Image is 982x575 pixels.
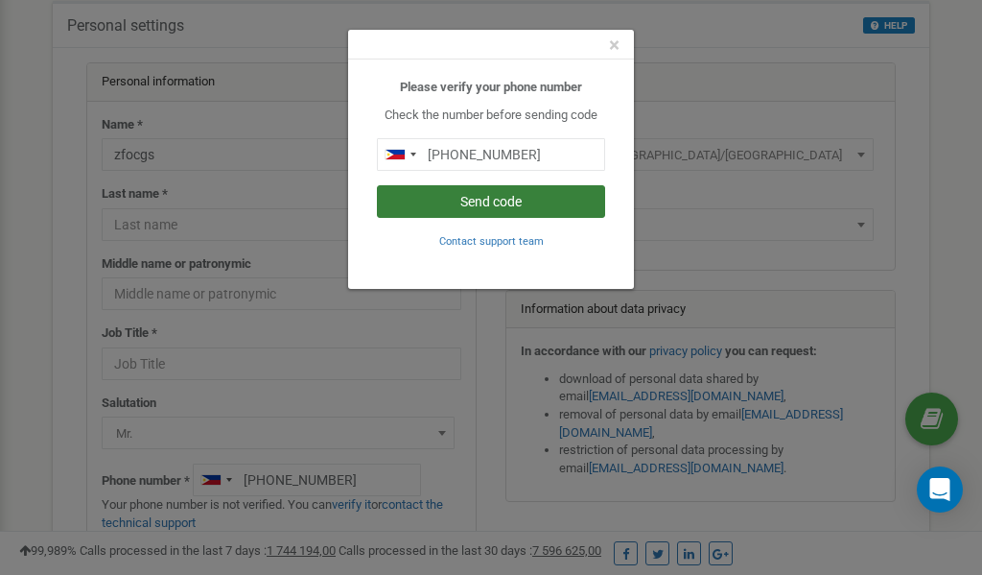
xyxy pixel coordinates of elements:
[609,34,620,57] span: ×
[377,185,605,218] button: Send code
[377,107,605,125] p: Check the number before sending code
[400,80,582,94] b: Please verify your phone number
[378,139,422,170] div: Telephone country code
[917,467,963,513] div: Open Intercom Messenger
[609,36,620,56] button: Close
[439,233,544,248] a: Contact support team
[377,138,605,171] input: 0905 123 4567
[439,235,544,248] small: Contact support team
